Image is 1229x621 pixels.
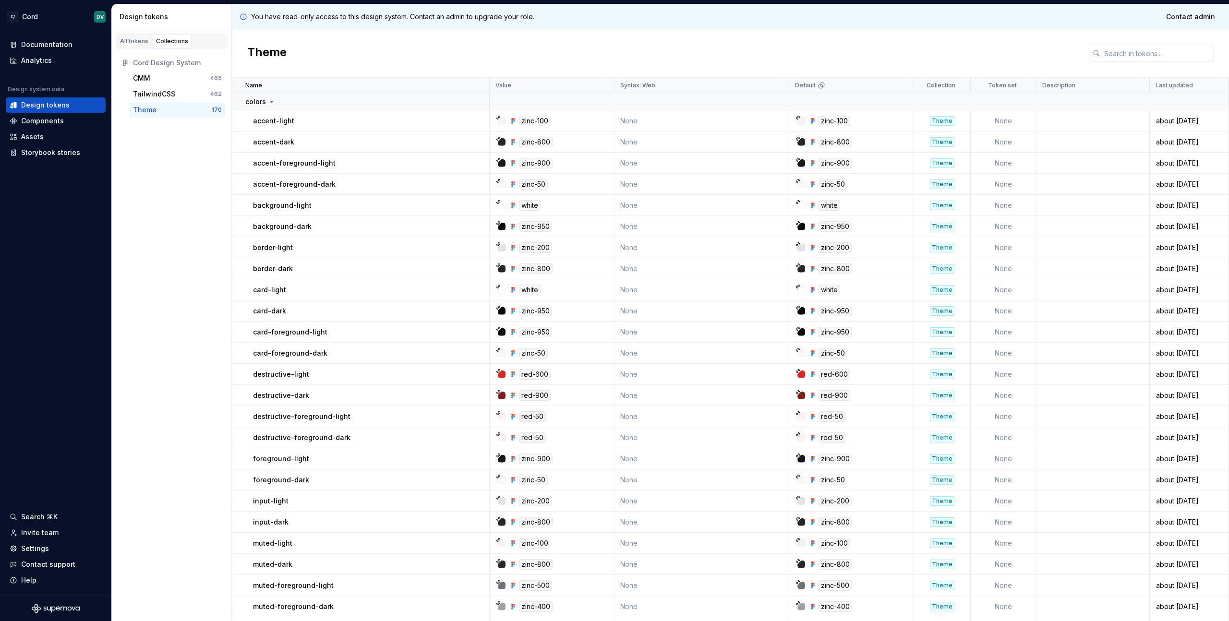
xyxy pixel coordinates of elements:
div: about [DATE] [1150,243,1228,252]
div: zinc-900 [519,454,553,464]
div: red-50 [819,411,845,422]
td: None [614,575,790,596]
div: about [DATE] [1150,496,1228,506]
div: zinc-50 [519,179,548,190]
div: zinc-200 [519,496,552,506]
td: None [971,512,1036,533]
td: None [614,300,790,322]
td: None [614,195,790,216]
div: zinc-800 [519,137,553,147]
p: Collection [927,82,955,89]
div: Theme [930,137,954,147]
div: about [DATE] [1150,454,1228,464]
td: None [614,512,790,533]
p: muted-foreground-light [253,581,334,590]
div: red-900 [819,390,850,401]
td: None [971,131,1036,153]
td: None [614,427,790,448]
p: card-foreground-dark [253,348,327,358]
div: zinc-950 [519,327,552,337]
div: about [DATE] [1150,137,1228,147]
div: Invite team [21,528,59,537]
div: about [DATE] [1150,222,1228,231]
div: Theme [930,327,954,337]
div: zinc-950 [819,221,852,232]
p: background-light [253,201,312,210]
td: None [971,469,1036,490]
div: Search ⌘K [21,512,58,522]
td: None [614,469,790,490]
div: zinc-800 [819,137,852,147]
a: CMM465 [129,71,226,86]
td: None [971,174,1036,195]
div: red-600 [519,369,551,380]
div: zinc-200 [819,242,852,253]
td: None [971,533,1036,554]
svg: Supernova Logo [32,604,80,613]
p: background-dark [253,222,312,231]
div: Assets [21,132,44,142]
div: Theme [930,560,954,569]
p: input-dark [253,517,289,527]
div: Theme [930,496,954,506]
a: Assets [6,129,106,144]
p: Default [795,82,816,89]
div: zinc-950 [819,306,852,316]
div: Theme [930,602,954,611]
div: Theme [930,285,954,295]
a: Documentation [6,37,106,52]
div: zinc-50 [519,475,548,485]
h2: Theme [247,45,287,62]
p: Description [1042,82,1075,89]
p: You have read-only access to this design system. Contact an admin to upgrade your role. [251,12,534,22]
div: zinc-800 [519,517,553,527]
div: zinc-950 [519,306,552,316]
div: about [DATE] [1150,348,1228,358]
p: foreground-dark [253,475,309,485]
div: C/ [7,11,18,23]
p: foreground-light [253,454,309,464]
div: Design system data [8,85,64,93]
p: muted-light [253,538,292,548]
div: Theme [930,454,954,464]
div: Theme [930,201,954,210]
div: about [DATE] [1150,264,1228,274]
td: None [971,279,1036,300]
div: about [DATE] [1150,560,1228,569]
td: None [971,153,1036,174]
td: None [971,216,1036,237]
div: about [DATE] [1150,285,1228,295]
p: muted-dark [253,560,292,569]
td: None [971,258,1036,279]
td: None [971,385,1036,406]
div: Theme [930,475,954,485]
a: Settings [6,541,106,556]
button: Contact support [6,557,106,572]
div: Documentation [21,40,72,49]
td: None [614,490,790,512]
td: None [614,385,790,406]
td: None [971,364,1036,385]
td: None [971,406,1036,427]
div: about [DATE] [1150,116,1228,126]
a: TailwindCSS462 [129,86,226,102]
div: Theme [930,370,954,379]
td: None [971,554,1036,575]
div: Settings [21,544,49,553]
div: zinc-50 [519,348,548,358]
td: None [614,554,790,575]
td: None [971,575,1036,596]
td: None [614,343,790,364]
span: Contact admin [1166,12,1215,22]
div: about [DATE] [1150,602,1228,611]
div: zinc-400 [519,601,553,612]
td: None [614,364,790,385]
td: None [614,237,790,258]
a: Analytics [6,53,106,68]
div: Theme [930,538,954,548]
div: zinc-50 [819,348,847,358]
p: Value [495,82,511,89]
td: None [971,427,1036,448]
div: Contact support [21,560,75,569]
div: Cord [22,12,38,22]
